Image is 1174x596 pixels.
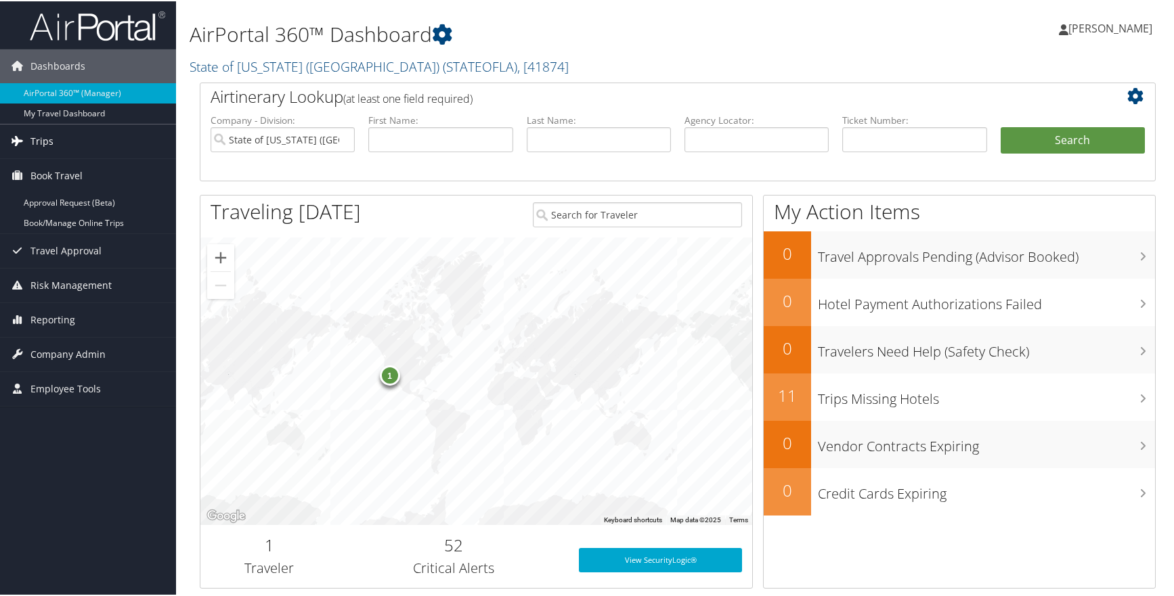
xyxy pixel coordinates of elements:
span: Company Admin [30,336,106,370]
h1: My Action Items [764,196,1155,225]
a: [PERSON_NAME] [1059,7,1166,47]
span: ( STATEOFLA ) [443,56,517,74]
span: Reporting [30,302,75,336]
label: Last Name: [527,112,671,126]
label: Agency Locator: [684,112,829,126]
img: airportal-logo.png [30,9,165,41]
h3: Travel Approvals Pending (Advisor Booked) [818,239,1155,265]
a: 0Travelers Need Help (Safety Check) [764,325,1155,372]
h2: 52 [349,532,559,555]
span: Map data ©2025 [670,515,721,522]
label: Ticket Number: [842,112,986,126]
h3: Traveler [211,557,328,576]
span: Book Travel [30,158,83,191]
a: State of [US_STATE] ([GEOGRAPHIC_DATA]) [190,56,569,74]
h3: Critical Alerts [349,557,559,576]
h2: 0 [764,478,811,501]
label: Company - Division: [211,112,355,126]
input: Search for Traveler [533,201,743,226]
a: 0Vendor Contracts Expiring [764,419,1155,467]
h2: 0 [764,336,811,359]
h1: AirPortal 360™ Dashboard [190,19,840,47]
h2: 0 [764,288,811,311]
span: Risk Management [30,267,112,301]
h2: 0 [764,430,811,453]
button: Zoom in [207,243,234,270]
button: Zoom out [207,271,234,298]
a: Terms (opens in new tab) [729,515,748,522]
span: Employee Tools [30,371,101,405]
a: 0Hotel Payment Authorizations Failed [764,277,1155,325]
h2: 0 [764,241,811,264]
a: 11Trips Missing Hotels [764,372,1155,419]
a: 0Travel Approvals Pending (Advisor Booked) [764,230,1155,277]
a: Open this area in Google Maps (opens a new window) [204,506,248,524]
a: 0Credit Cards Expiring [764,467,1155,514]
h3: Vendor Contracts Expiring [818,429,1155,455]
label: First Name: [368,112,513,126]
h2: 1 [211,532,328,555]
span: Trips [30,123,53,157]
span: , [ 41874 ] [517,56,569,74]
h2: 11 [764,383,811,406]
h3: Travelers Need Help (Safety Check) [818,334,1155,360]
button: Search [1001,126,1145,153]
h2: Airtinerary Lookup [211,84,1066,107]
span: (at least one field required) [343,90,473,105]
button: Keyboard shortcuts [604,514,662,524]
span: Travel Approval [30,233,102,267]
h3: Credit Cards Expiring [818,476,1155,502]
div: 1 [379,363,399,384]
span: [PERSON_NAME] [1068,20,1152,35]
a: View SecurityLogic® [579,547,743,571]
h3: Trips Missing Hotels [818,382,1155,407]
img: Google [204,506,248,524]
h1: Traveling [DATE] [211,196,361,225]
span: Dashboards [30,48,85,82]
h3: Hotel Payment Authorizations Failed [818,287,1155,313]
